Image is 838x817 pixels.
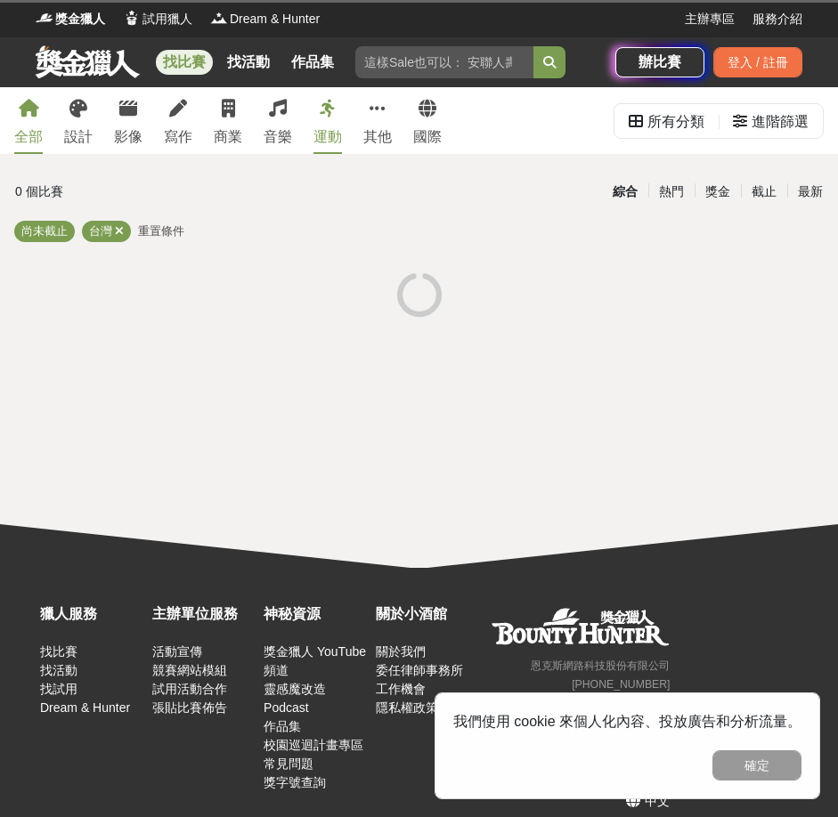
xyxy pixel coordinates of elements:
[36,10,105,28] a: Logo獎金獵人
[264,682,326,715] a: 靈感魔改造 Podcast
[712,750,801,781] button: 確定
[313,126,342,148] div: 運動
[142,10,192,28] span: 試用獵人
[453,714,801,729] span: 我們使用 cookie 來個人化內容、投放廣告和分析流量。
[89,224,112,238] span: 台灣
[264,719,301,733] a: 作品集
[695,176,741,207] div: 獎金
[164,126,192,148] div: 寫作
[152,603,256,625] div: 主辦單位服務
[284,50,341,75] a: 作品集
[21,224,68,238] span: 尚未截止
[220,50,277,75] a: 找活動
[64,87,93,154] a: 設計
[15,176,283,207] div: 0 個比賽
[531,659,670,672] small: 恩克斯網路科技股份有限公司
[363,126,392,148] div: 其他
[230,10,320,28] span: Dream & Hunter
[264,775,326,789] a: 獎字號查詢
[152,644,202,659] a: 活動宣傳
[40,682,77,696] a: 找試用
[210,9,228,27] img: Logo
[264,87,292,154] a: 音樂
[648,176,695,207] div: 熱門
[753,10,802,28] a: 服務介紹
[164,87,192,154] a: 寫作
[55,10,105,28] span: 獎金獵人
[355,46,533,78] input: 這樣Sale也可以： 安聯人壽創意銷售法募集
[40,663,77,677] a: 找活動
[156,50,213,75] a: 找比賽
[123,10,192,28] a: Logo試用獵人
[264,603,367,625] div: 神秘資源
[214,126,242,148] div: 商業
[123,9,141,27] img: Logo
[376,663,463,677] a: 委任律師事務所
[741,176,787,207] div: 截止
[615,47,704,77] a: 辦比賽
[363,87,392,154] a: 其他
[264,644,366,677] a: 獎金獵人 YouTube 頻道
[36,9,53,27] img: Logo
[210,10,320,28] a: LogoDream & Hunter
[647,104,704,140] div: 所有分類
[40,603,143,625] div: 獵人服務
[264,756,313,771] a: 常見問題
[40,644,77,659] a: 找比賽
[572,678,670,691] small: [PHONE_NUMBER]
[376,603,479,625] div: 關於小酒館
[264,738,363,752] a: 校園巡迴計畫專區
[14,87,43,154] a: 全部
[713,47,802,77] div: 登入 / 註冊
[14,126,43,148] div: 全部
[114,87,142,154] a: 影像
[138,224,184,238] span: 重置條件
[376,700,438,715] a: 隱私權政策
[752,104,809,140] div: 進階篩選
[685,10,735,28] a: 主辦專區
[264,126,292,148] div: 音樂
[376,644,426,659] a: 關於我們
[40,700,130,715] a: Dream & Hunter
[645,794,670,808] span: 中文
[413,126,442,148] div: 國際
[376,682,426,696] a: 工作機會
[152,663,227,677] a: 競賽網站模組
[152,682,227,696] a: 試用活動合作
[313,87,342,154] a: 運動
[602,176,648,207] div: 綜合
[413,87,442,154] a: 國際
[114,126,142,148] div: 影像
[64,126,93,148] div: 設計
[152,700,227,715] a: 張貼比賽佈告
[787,176,834,207] div: 最新
[214,87,242,154] a: 商業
